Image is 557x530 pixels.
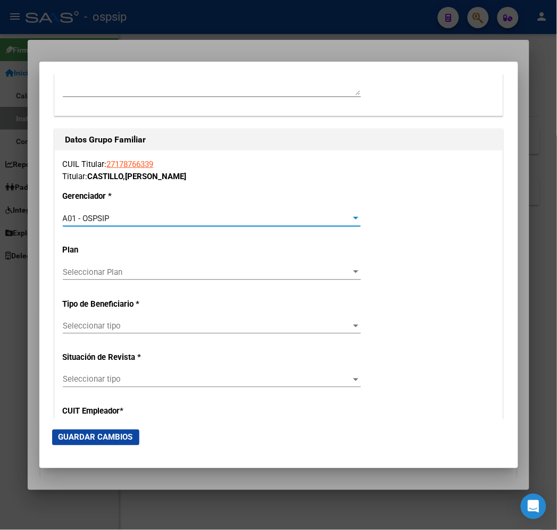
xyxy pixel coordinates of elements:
[63,321,351,331] span: Seleccionar tipo
[123,172,126,181] span: ,
[63,375,351,384] span: Seleccionar tipo
[52,430,139,445] button: Guardar Cambios
[63,352,193,364] p: Situación de Revista *
[63,214,110,223] span: A01 - OSPSIP
[63,406,193,418] p: CUIT Empleador
[63,158,495,182] div: CUIL Titular: Titular:
[65,133,492,146] h1: Datos Grupo Familiar
[107,159,154,169] a: 27178766339
[521,494,546,519] div: Open Intercom Messenger
[63,190,193,203] p: Gerenciador *
[63,267,351,277] span: Seleccionar Plan
[59,433,133,442] span: Guardar Cambios
[88,172,187,181] strong: CASTILLO [PERSON_NAME]
[63,244,193,256] p: Plan
[63,298,193,310] p: Tipo de Beneficiario *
